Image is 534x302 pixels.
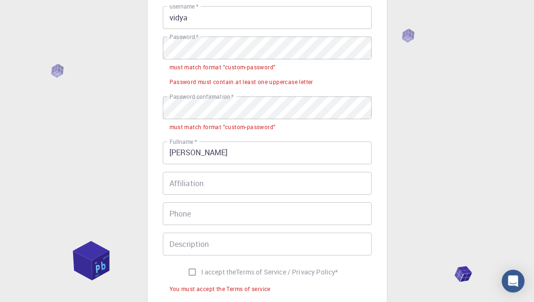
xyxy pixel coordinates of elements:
label: Password confirmation [169,93,234,101]
a: Terms of Service / Privacy Policy* [236,267,338,277]
label: Fullname [169,138,197,146]
span: I accept the [201,267,236,277]
p: Terms of Service / Privacy Policy * [236,267,338,277]
label: username [169,2,198,10]
div: You must accept the Terms of service [169,284,271,294]
label: Password [169,33,198,41]
div: must match format "custom-password" [169,63,276,72]
div: Open Intercom Messenger [502,270,525,293]
div: must match format "custom-password" [169,123,276,132]
div: Password must contain at least one uppercase letter [169,77,313,87]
